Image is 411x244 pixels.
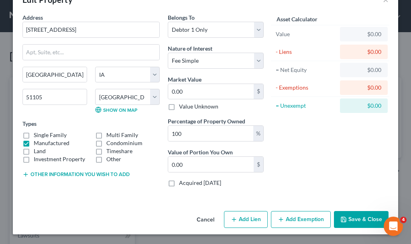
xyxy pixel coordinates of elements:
label: Acquired [DATE] [179,179,221,187]
div: Value [276,30,336,38]
input: Enter city... [23,67,87,82]
label: Value Unknown [179,103,218,111]
div: $0.00 [346,66,381,74]
label: Investment Property [34,155,85,163]
button: Other information you wish to add [22,171,130,178]
div: $ [254,84,263,99]
label: Multi Family [106,131,138,139]
label: Asset Calculator [277,15,317,23]
input: Apt, Suite, etc... [23,45,159,60]
label: Single Family [34,131,67,139]
label: Types [22,119,37,128]
button: Save & Close [334,211,389,228]
input: Enter address... [23,22,159,37]
label: Manufactured [34,139,69,147]
label: Percentage of Property Owned [168,117,245,125]
div: $0.00 [346,102,381,110]
div: $0.00 [346,84,381,92]
div: $0.00 [346,48,381,56]
iframe: Intercom live chat [384,217,403,236]
label: Other [106,155,121,163]
label: Nature of Interest [168,44,212,53]
label: Land [34,147,46,155]
div: = Net Equity [276,66,336,74]
span: 4 [400,217,407,223]
div: % [253,126,263,141]
div: $ [254,157,263,172]
label: Market Value [168,75,201,84]
input: 0.00 [168,126,253,141]
label: Value of Portion You Own [168,148,233,156]
div: $0.00 [346,30,381,38]
div: = Unexempt [276,102,336,110]
label: Condominium [106,139,142,147]
span: Address [22,14,43,21]
span: Belongs To [168,14,195,21]
label: Timeshare [106,147,132,155]
input: Enter zip... [22,89,87,105]
button: Add Exemption [271,211,331,228]
div: - Liens [276,48,336,56]
input: 0.00 [168,157,254,172]
div: - Exemptions [276,84,336,92]
button: Add Lien [224,211,268,228]
a: Show on Map [95,107,137,113]
input: 0.00 [168,84,254,99]
button: Cancel [190,212,221,228]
